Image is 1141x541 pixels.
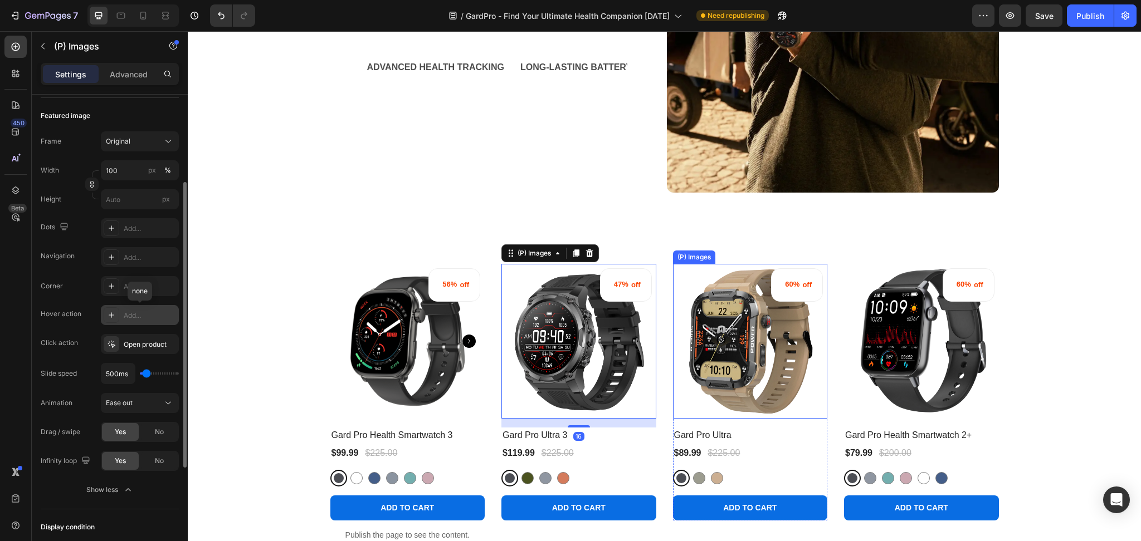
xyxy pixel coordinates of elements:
div: Add... [124,224,176,234]
div: Navigation [41,251,75,261]
span: Save [1035,11,1054,21]
button: Add to cart [485,464,640,489]
div: Add to cart [364,471,418,483]
button: % [145,164,159,177]
button: Add to cart [143,464,298,489]
div: $225.00 [353,414,387,430]
div: Show less [86,484,134,495]
div: Featured image [41,111,90,121]
div: Hover action [41,309,81,319]
button: Original [101,131,179,151]
div: $200.00 [690,414,725,430]
div: (P) Images [328,217,365,227]
button: Save [1026,4,1062,27]
a: Gard Pro Ultra 3 [314,233,469,387]
p: (P) Images [54,40,149,53]
a: Gard Pro Ultra 3 [314,396,469,412]
div: off [613,247,626,261]
div: Animation [41,398,72,408]
button: 7 [4,4,83,27]
div: Publish [1076,10,1104,22]
div: (P) Images [487,221,525,231]
button: Carousel Next Arrow [275,303,288,317]
div: Add... [124,253,176,263]
div: $89.99 [485,414,515,430]
label: Height [41,194,61,204]
button: Add to cart [656,464,811,489]
div: Open product [124,340,176,350]
div: Drag / swipe [41,427,80,437]
div: Add... [124,282,176,292]
div: off [784,247,797,261]
div: Dots [41,220,71,235]
input: px [101,189,179,209]
img: Gard Pro Ultra - Black [485,233,640,387]
div: Beta [8,204,27,213]
button: Add to cart [314,464,469,489]
div: Undo/Redo [210,4,255,27]
span: No [155,427,164,437]
div: 60% [596,247,613,260]
input: Auto [101,363,135,383]
a: Gard Pro Health Smartwatch 2+ [656,396,811,412]
div: $225.00 [176,414,211,430]
button: Publish [1067,4,1114,27]
p: 7 [73,9,78,22]
div: $225.00 [519,414,553,430]
span: Yes [115,427,126,437]
div: $99.99 [143,414,172,430]
button: Ease out [101,393,179,413]
span: px [162,195,170,203]
div: off [270,247,283,261]
p: Advanced [110,68,148,80]
div: 47% [425,247,442,260]
span: Yes [115,456,126,466]
button: Show less [41,480,179,500]
span: Original [106,136,130,146]
div: Slide speed [41,368,77,378]
div: $79.99 [656,414,686,430]
span: / [461,10,464,22]
span: GardPro - Find Your Ultimate Health Companion [DATE] [466,10,670,22]
a: Gard Pro Health Smartwatch 2+ [656,233,811,387]
label: Frame [41,136,61,146]
div: Add to cart [535,471,589,483]
span: Need republishing [708,11,764,21]
div: % [164,165,171,175]
div: Display condition [41,522,95,532]
div: 16 [386,401,397,410]
div: Add to cart [707,471,760,483]
div: 450 [11,119,27,127]
label: Width [41,165,59,175]
p: Settings [55,68,86,80]
div: 60% [768,247,784,260]
input: px% [101,160,179,180]
a: Gard Pro Ultra [485,233,640,387]
div: off [442,247,455,261]
span: Ease out [106,399,133,407]
img: Gard Pro Health Smartwatch 2+ - Black [656,233,811,387]
div: Add... [124,311,176,321]
a: Gard Pro Ultra [485,396,640,412]
div: px [148,165,156,175]
div: Open Intercom Messenger [1103,486,1130,513]
div: Click action [41,338,78,348]
a: Gard Pro Health Smartwatch 3 [143,396,298,412]
span: No [155,456,164,466]
button: px [161,164,174,177]
div: Infinity loop [41,454,92,469]
iframe: Design area [188,31,1141,541]
div: $119.99 [314,414,348,430]
div: Corner [41,281,63,291]
div: 56% [253,247,270,260]
div: Add to cart [193,471,246,483]
p: Publish the page to see the content. [143,498,298,510]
